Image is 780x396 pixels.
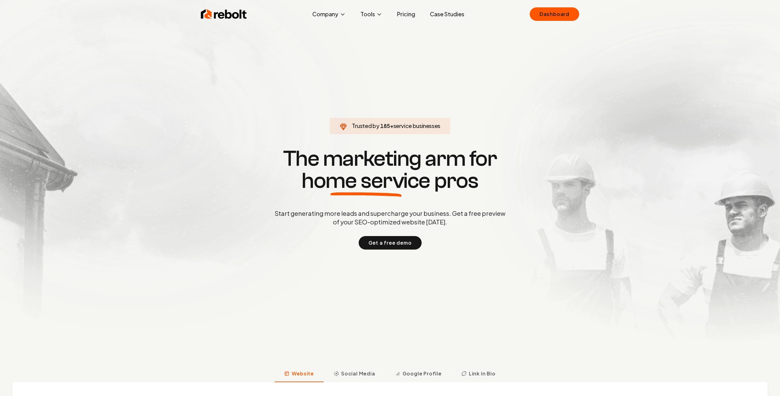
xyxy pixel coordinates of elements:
h1: The marketing arm for pros [243,148,537,192]
button: Tools [356,8,387,20]
button: Company [307,8,351,20]
p: Start generating more leads and supercharge your business. Get a free preview of your SEO-optimiz... [273,209,507,226]
span: Website [292,370,314,377]
button: Website [275,366,324,382]
a: Case Studies [425,8,469,20]
img: Rebolt Logo [201,8,247,20]
span: + [390,122,393,129]
span: home service [302,170,430,192]
span: Link in Bio [469,370,496,377]
button: Google Profile [385,366,451,382]
a: Dashboard [530,7,579,21]
span: Trusted by [352,122,379,129]
button: Link in Bio [451,366,505,382]
span: 185 [380,122,390,130]
button: Social Media [324,366,385,382]
span: service businesses [393,122,441,129]
a: Pricing [392,8,420,20]
button: Get a free demo [359,236,422,250]
span: Social Media [341,370,375,377]
span: Google Profile [403,370,442,377]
